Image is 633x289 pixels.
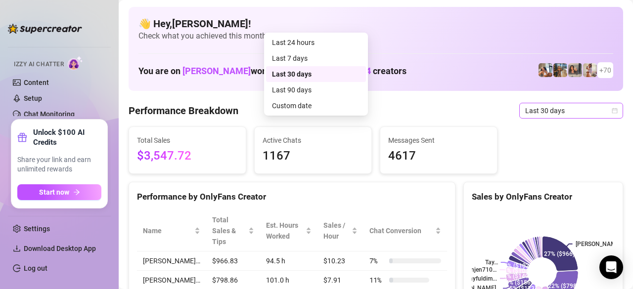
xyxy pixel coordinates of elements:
[17,155,101,174] span: Share your link and earn unlimited rewards
[266,82,366,98] div: Last 90 days
[138,66,407,77] h1: You are on workspace and assigned to creators
[539,63,552,77] img: ildgaf (@ildgaff)
[212,214,246,247] span: Total Sales & Tips
[68,56,83,70] img: AI Chatter
[13,245,21,252] span: download
[369,275,385,286] span: 11 %
[138,31,613,41] span: Check what you achieved this month
[272,100,360,111] div: Custom date
[260,251,317,271] td: 94.5 h
[24,225,50,233] a: Settings
[39,188,69,196] span: Start now
[14,60,64,69] span: Izzy AI Chatter
[363,210,447,251] th: Chat Conversion
[266,35,366,50] div: Last 24 hours
[263,135,363,146] span: Active Chats
[33,127,101,147] strong: Unlock $100 AI Credits
[388,147,489,165] span: 4617
[8,24,82,34] img: logo-BBDzfeDw.svg
[599,65,611,76] span: + 70
[24,245,96,252] span: Download Desktop App
[568,63,582,77] img: Esmeralda (@esme_duhhh)
[583,63,597,77] img: Mia (@sexcmia)
[17,132,27,142] span: gift
[182,66,251,76] span: [PERSON_NAME]
[129,104,238,118] h4: Performance Breakdown
[612,108,618,114] span: calendar
[266,66,366,82] div: Last 30 days
[138,17,613,31] h4: 👋 Hey, [PERSON_NAME] !
[525,103,617,118] span: Last 30 days
[73,189,80,196] span: arrow-right
[388,135,489,146] span: Messages Sent
[272,84,360,95] div: Last 90 days
[317,210,363,251] th: Sales / Hour
[137,135,238,146] span: Total Sales
[17,184,101,200] button: Start nowarrow-right
[24,264,47,272] a: Log out
[576,241,625,248] text: [PERSON_NAME]…
[24,110,75,118] a: Chat Monitoring
[272,53,360,64] div: Last 7 days
[266,98,366,114] div: Custom date
[599,255,623,279] div: Open Intercom Messenger
[206,251,260,271] td: $966.83
[137,147,238,165] span: $3,547.72
[263,147,363,165] span: 1167
[24,94,42,102] a: Setup
[317,251,363,271] td: $10.23
[323,220,350,242] span: Sales / Hour
[369,225,433,236] span: Chat Conversion
[272,37,360,48] div: Last 24 hours
[553,63,567,77] img: ash (@babyburberry)
[464,275,497,282] text: playfuldim...
[137,210,206,251] th: Name
[472,190,615,204] div: Sales by OnlyFans Creator
[137,251,206,271] td: [PERSON_NAME]…
[485,259,498,266] text: Tay️…
[272,69,360,80] div: Last 30 days
[143,225,192,236] span: Name
[206,210,260,251] th: Total Sales & Tips
[266,50,366,66] div: Last 7 days
[266,220,304,242] div: Est. Hours Worked
[369,255,385,266] span: 7 %
[24,79,49,86] a: Content
[454,266,497,273] text: Dragonjen710…
[137,190,447,204] div: Performance by OnlyFans Creator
